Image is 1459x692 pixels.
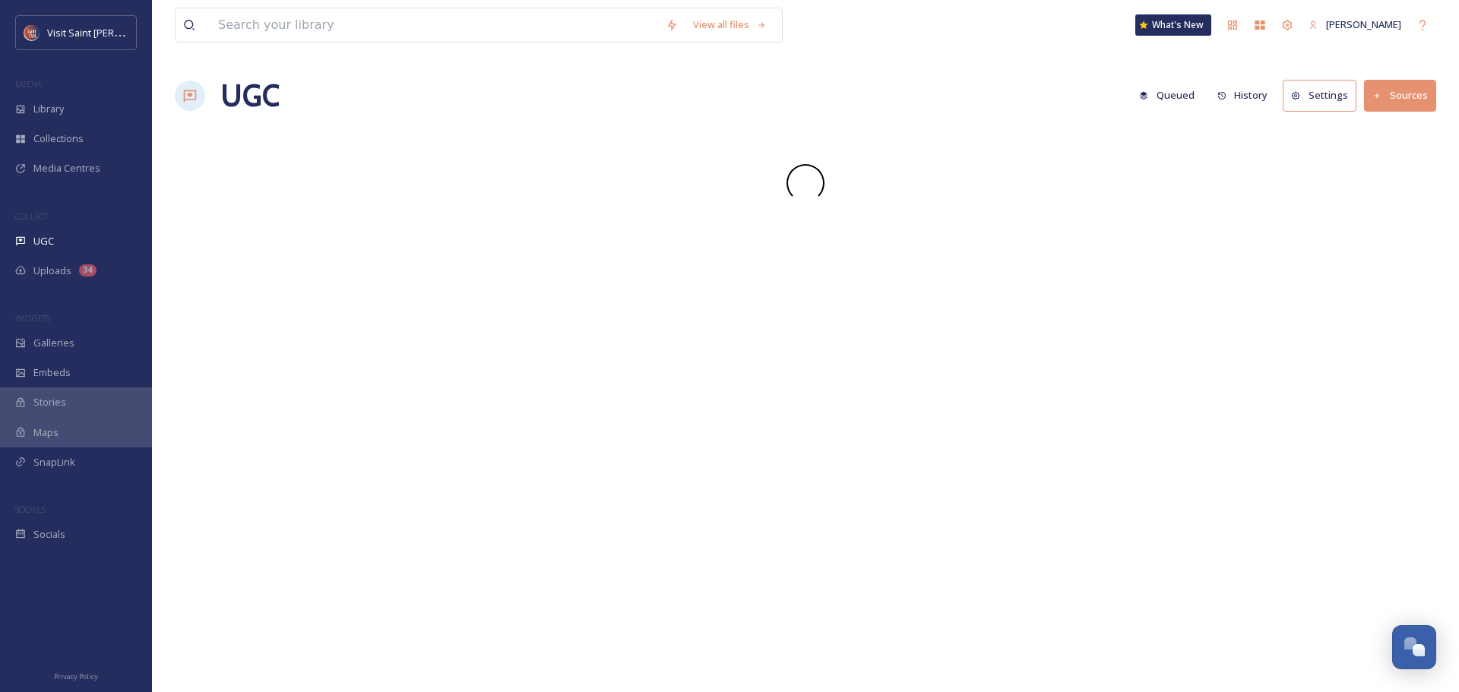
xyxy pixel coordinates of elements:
[33,336,74,350] span: Galleries
[1301,10,1409,39] a: [PERSON_NAME]
[47,25,169,39] span: Visit Saint [PERSON_NAME]
[79,264,97,276] div: 34
[33,365,71,380] span: Embeds
[33,395,66,409] span: Stories
[1364,80,1436,111] button: Sources
[1131,81,1202,110] button: Queued
[33,234,54,248] span: UGC
[685,10,774,39] a: View all files
[1326,17,1401,31] span: [PERSON_NAME]
[33,102,64,116] span: Library
[1392,625,1436,669] button: Open Chat
[15,78,42,90] span: MEDIA
[1283,80,1364,111] a: Settings
[1210,81,1276,110] button: History
[33,264,71,278] span: Uploads
[24,25,40,40] img: Visit%20Saint%20Paul%20Updated%20Profile%20Image.jpg
[33,455,75,469] span: SnapLink
[33,161,100,175] span: Media Centres
[15,504,46,515] span: SOCIALS
[1135,14,1211,36] a: What's New
[54,666,98,684] a: Privacy Policy
[15,312,50,324] span: WIDGETS
[1131,81,1210,110] a: Queued
[33,131,84,146] span: Collections
[33,425,59,440] span: Maps
[54,671,98,681] span: Privacy Policy
[1210,81,1283,110] a: History
[33,527,65,542] span: Socials
[15,210,48,222] span: COLLECT
[1283,80,1356,111] button: Settings
[210,8,658,42] input: Search your library
[220,73,280,118] a: UGC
